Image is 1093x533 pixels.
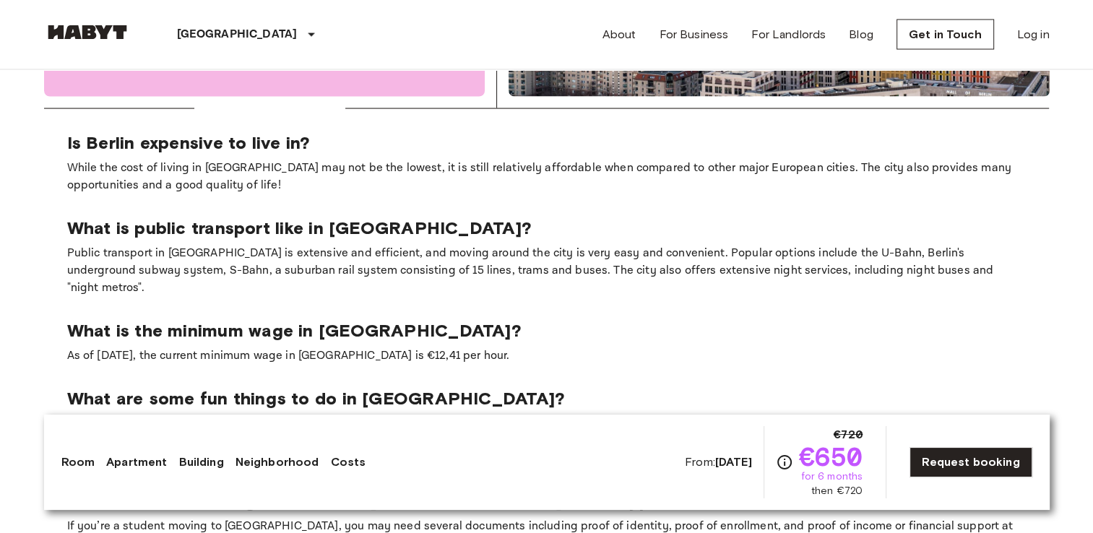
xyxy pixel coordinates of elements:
[1017,26,1050,43] a: Log in
[44,25,131,40] img: Habyt
[799,443,863,469] span: €650
[178,454,223,471] a: Building
[685,454,752,470] span: From:
[67,132,1027,154] p: Is Berlin expensive to live in?
[834,426,863,443] span: €720
[751,26,826,43] a: For Landlords
[715,455,752,469] b: [DATE]
[897,19,994,50] a: Get in Touch
[776,454,793,471] svg: Check cost overview for full price breakdown. Please note that discounts apply to new joiners onl...
[849,26,873,43] a: Blog
[61,454,95,471] a: Room
[800,469,863,484] span: for 6 months
[67,347,1027,365] p: As of [DATE], the current minimum wage in [GEOGRAPHIC_DATA] is €12,41 per hour.
[330,454,366,471] a: Costs
[67,388,1027,409] p: What are some fun things to do in [GEOGRAPHIC_DATA]?
[67,217,1027,239] p: What is public transport like in [GEOGRAPHIC_DATA]?
[659,26,728,43] a: For Business
[236,454,319,471] a: Neighborhood
[811,484,863,498] span: then €720
[106,454,167,471] a: Apartment
[67,320,1027,342] p: What is the minimum wage in [GEOGRAPHIC_DATA]?
[910,447,1032,477] a: Request booking
[602,26,636,43] a: About
[177,26,298,43] p: [GEOGRAPHIC_DATA]
[67,245,1027,297] p: Public transport in [GEOGRAPHIC_DATA] is extensive and efficient, and moving around the city is v...
[67,160,1027,194] p: While the cost of living in [GEOGRAPHIC_DATA] may not be the lowest, it is still relatively affor...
